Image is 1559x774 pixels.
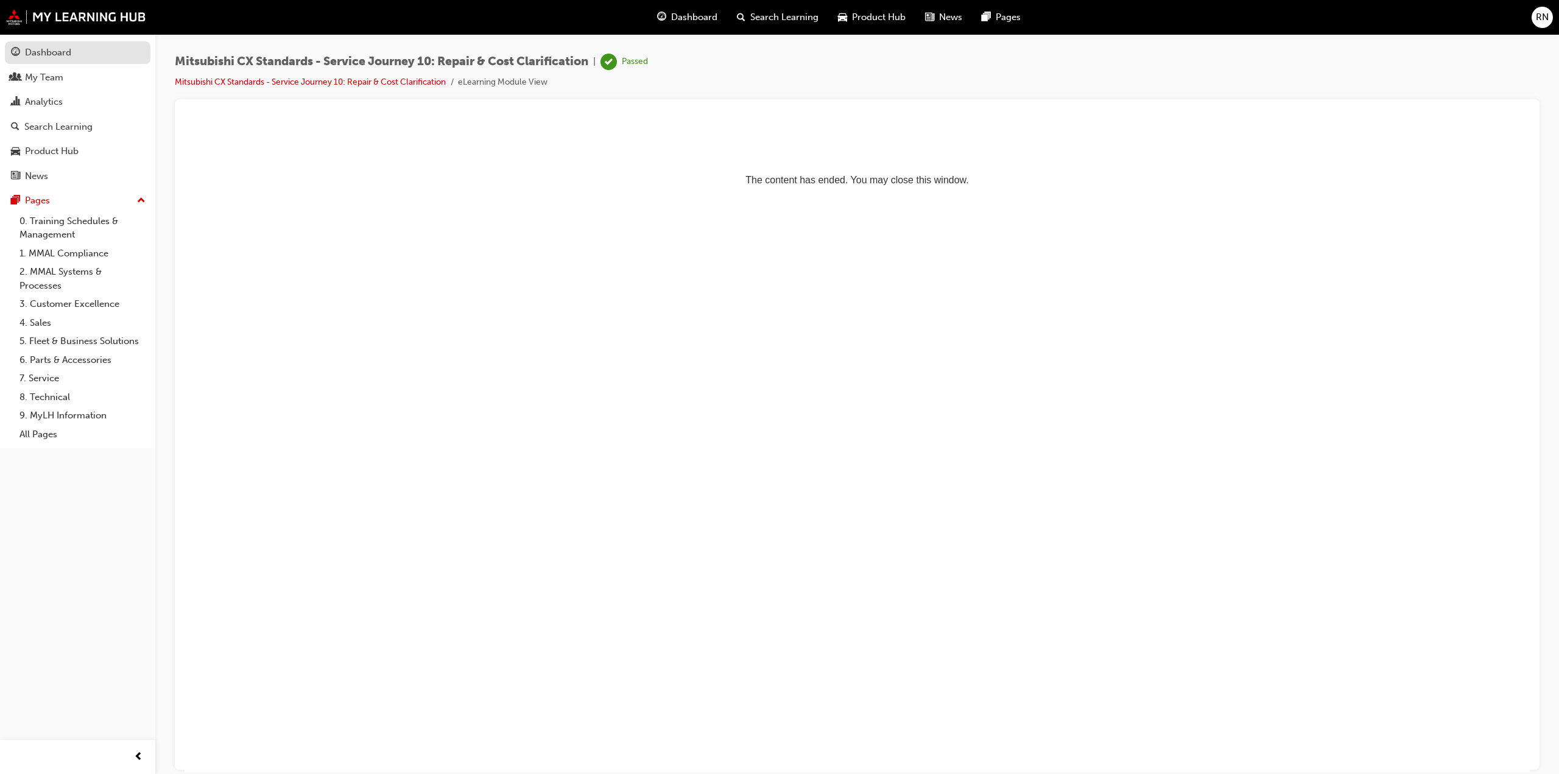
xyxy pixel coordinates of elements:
a: Dashboard [5,41,150,64]
span: news-icon [925,10,934,25]
a: news-iconNews [915,5,972,30]
span: guage-icon [657,10,666,25]
a: 9. MyLH Information [15,406,150,425]
span: guage-icon [11,47,20,58]
span: prev-icon [134,750,143,765]
button: Pages [5,189,150,212]
span: people-icon [11,72,20,83]
span: pages-icon [11,195,20,206]
a: Product Hub [5,140,150,163]
a: search-iconSearch Learning [727,5,828,30]
a: 2. MMAL Systems & Processes [15,262,150,295]
a: 6. Parts & Accessories [15,351,150,370]
li: eLearning Module View [458,76,547,90]
button: DashboardMy TeamAnalyticsSearch LearningProduct HubNews [5,39,150,189]
span: learningRecordVerb_PASS-icon [600,54,617,70]
div: Search Learning [24,120,93,134]
a: All Pages [15,425,150,444]
button: RN [1532,7,1553,28]
span: | [593,55,596,69]
span: up-icon [137,193,146,209]
a: pages-iconPages [972,5,1030,30]
span: car-icon [838,10,847,25]
a: 0. Training Schedules & Management [15,212,150,244]
a: 1. MMAL Compliance [15,244,150,263]
span: pages-icon [982,10,991,25]
span: Mitsubishi CX Standards - Service Journey 10: Repair & Cost Clarification [175,55,588,69]
a: car-iconProduct Hub [828,5,915,30]
a: Search Learning [5,116,150,138]
span: car-icon [11,146,20,157]
a: guage-iconDashboard [647,5,727,30]
a: 5. Fleet & Business Solutions [15,332,150,351]
span: search-icon [11,122,19,133]
div: Pages [25,194,50,208]
div: News [25,169,48,183]
div: Analytics [25,95,63,109]
div: Passed [622,56,648,68]
a: 7. Service [15,369,150,388]
a: Analytics [5,91,150,113]
span: RN [1536,10,1549,24]
span: search-icon [737,10,745,25]
div: Product Hub [25,144,79,158]
span: Search Learning [750,10,818,24]
span: Product Hub [852,10,906,24]
a: My Team [5,66,150,89]
a: 3. Customer Excellence [15,295,150,314]
span: News [939,10,962,24]
a: 4. Sales [15,314,150,332]
span: Pages [996,10,1021,24]
div: My Team [25,71,63,85]
span: news-icon [11,171,20,182]
a: 8. Technical [15,388,150,407]
div: Dashboard [25,46,71,60]
span: Dashboard [671,10,717,24]
a: Mitsubishi CX Standards - Service Journey 10: Repair & Cost Clarification [175,77,446,87]
span: chart-icon [11,97,20,108]
a: News [5,165,150,188]
p: The content has ended. You may close this window. [5,10,1340,65]
img: mmal [6,9,146,25]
